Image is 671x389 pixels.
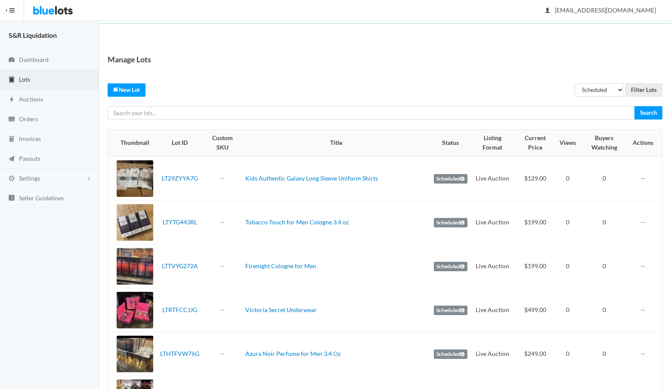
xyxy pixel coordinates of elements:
input: Filter Lots [625,83,662,97]
td: Live Auction [471,245,514,288]
td: Live Auction [471,201,514,245]
th: Custom SKU [203,130,242,156]
strong: S&R Liquidation [9,31,57,39]
a: LT29ZYYA7G [162,175,198,182]
td: $199.00 [514,201,556,245]
ion-icon: calculator [7,135,16,144]
ion-icon: clipboard [7,76,16,84]
td: 0 [579,288,629,332]
td: 0 [579,201,629,245]
th: Current Price [514,130,556,156]
td: -- [629,288,662,332]
a: createNew Lot [108,83,145,97]
label: Scheduled [434,262,467,271]
a: Kids Authentic Galaxy Long Sleeve Uniform Shirts [245,175,378,182]
td: 0 [579,245,629,288]
span: Dashboard [19,56,49,63]
td: Live Auction [471,332,514,376]
a: LTTVYG272A [162,262,198,270]
a: -- [220,350,225,357]
a: LTRTFCCJJG [162,306,197,313]
input: Search your lots... [108,106,635,119]
a: -- [220,175,225,182]
a: -- [220,218,225,226]
a: -- [220,306,225,313]
ion-icon: cog [7,175,16,183]
span: Invoices [19,135,41,142]
ion-icon: cash [7,116,16,124]
label: Scheduled [434,306,467,315]
th: Actions [629,130,662,156]
a: LTYTG443RL [163,218,197,226]
a: Firenight Cologne for Men [245,262,316,270]
h1: Manage Lots [108,53,151,66]
span: [EMAIL_ADDRESS][DOMAIN_NAME] [545,6,656,14]
ion-icon: person [543,7,552,15]
ion-icon: paper plane [7,155,16,163]
td: 0 [556,245,579,288]
span: Lots [19,76,30,83]
label: Scheduled [434,218,467,227]
th: Buyers Watching [579,130,629,156]
a: -- [220,262,225,270]
th: Views [556,130,579,156]
td: -- [629,332,662,376]
td: -- [629,245,662,288]
th: Lot ID [157,130,203,156]
th: Listing Format [471,130,514,156]
ion-icon: speedometer [7,56,16,64]
td: $499.00 [514,288,556,332]
span: Seller Guidelines [19,194,64,202]
td: $199.00 [514,245,556,288]
th: Status [430,130,471,156]
span: Auctions [19,95,43,103]
span: Orders [19,115,38,123]
td: 0 [556,201,579,245]
td: 0 [579,332,629,376]
ion-icon: create [113,86,119,92]
td: -- [629,156,662,201]
td: 0 [579,156,629,201]
label: Scheduled [434,174,467,184]
td: $249.00 [514,332,556,376]
span: Settings [19,175,40,182]
a: LTHTFVW76G [160,350,199,357]
td: Live Auction [471,288,514,332]
ion-icon: flash [7,96,16,104]
span: Payouts [19,155,40,162]
th: Title [242,130,430,156]
a: Victoria Secret Underwear [245,306,317,313]
input: Search [634,106,662,119]
td: $129.00 [514,156,556,201]
a: Tobacco Touch for Men Cologne 3.4 oz [245,218,349,226]
th: Thumbnail [108,130,157,156]
td: 0 [556,288,579,332]
td: -- [629,201,662,245]
td: 0 [556,156,579,201]
td: Live Auction [471,156,514,201]
ion-icon: list box [7,194,16,202]
a: Azura Noir Perfume for Men 3.4 Oz [245,350,340,357]
label: Scheduled [434,349,467,359]
td: 0 [556,332,579,376]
